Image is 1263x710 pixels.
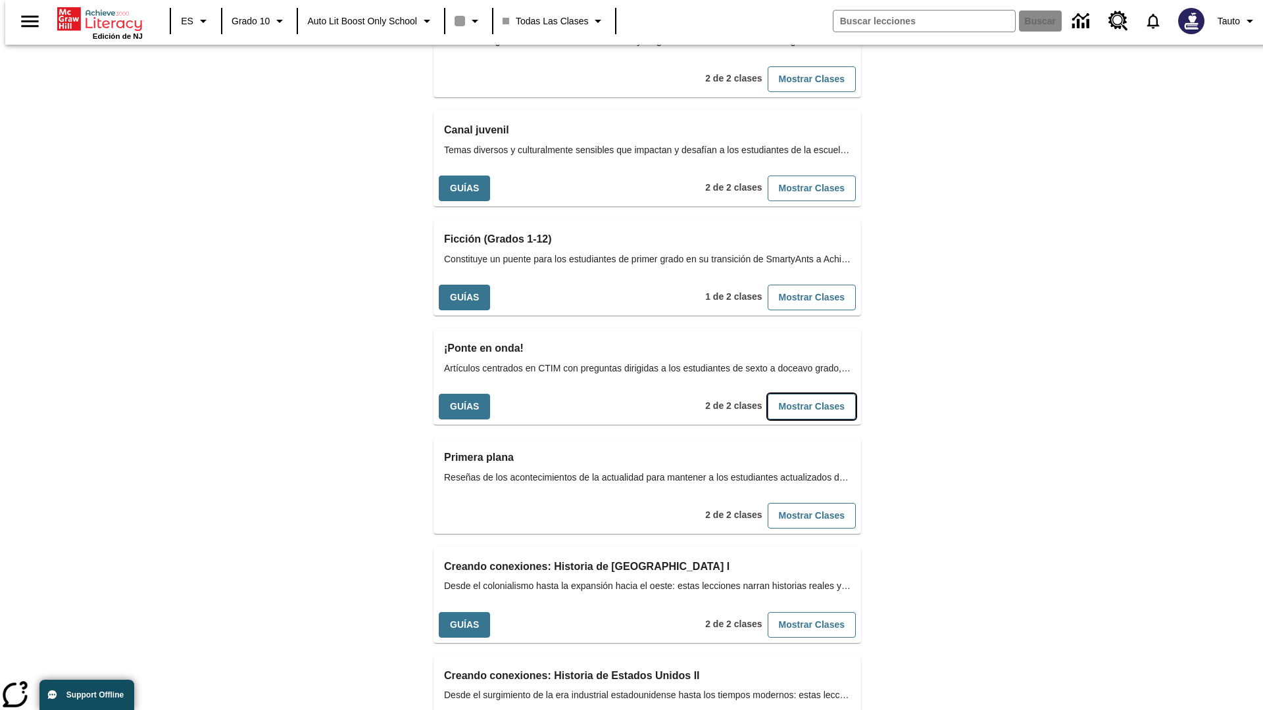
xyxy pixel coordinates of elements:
[1064,3,1101,39] a: Centro de información
[833,11,1015,32] input: Buscar campo
[444,121,851,139] h3: Canal juvenil
[232,14,270,28] span: Grado 10
[1212,9,1263,33] button: Perfil/Configuración
[768,176,856,201] button: Mostrar Clases
[444,688,851,702] span: Desde el surgimiento de la era industrial estadounidense hasta los tiempos modernos: estas leccio...
[768,612,856,638] button: Mostrar Clases
[57,5,143,40] div: Portada
[1136,4,1170,38] a: Notificaciones
[705,73,762,83] span: 2 de 2 clases
[705,182,762,193] span: 2 de 2 clases
[439,612,490,638] button: Guías
[175,9,217,33] button: Lenguaje: ES, Selecciona un idioma
[444,143,851,157] span: Temas diversos y culturalmente sensibles que impactan y desafían a los estudiantes de la escuela ...
[439,285,490,310] button: Guías
[1178,8,1204,34] img: Avatar
[705,619,762,629] span: 2 de 2 clases
[705,400,762,411] span: 2 de 2 clases
[1218,14,1240,28] span: Tauto
[302,9,440,33] button: Escuela: Auto Lit Boost only School, Seleccione su escuela
[57,6,143,32] a: Portada
[768,394,856,419] button: Mostrar Clases
[444,667,851,685] h3: Creando conexiones: Historia de Estados Unidos II
[93,32,143,40] span: Edición de NJ
[444,557,851,576] h3: Creando conexiones: Historia de Estados Unidos I
[497,9,612,33] button: Clase: Todas las clases, Selecciona una clase
[444,230,851,248] h3: Ficción (Grados 1-12)
[768,503,856,529] button: Mostrar Clases
[1101,3,1136,39] a: Centro de recursos, Se abrirá en una pestaña nueva.
[768,285,856,310] button: Mostrar Clases
[1170,4,1212,38] button: Escoja un nuevo avatar
[705,291,762,302] span: 1 de 2 clases
[39,680,134,710] button: Support Offline
[444,471,851,485] span: Reseñas de los acontecimientos de la actualidad para mantener a los estudiantes actualizados de l...
[444,252,851,266] span: Constituye un puente para los estudiantes de primer grado en su transición de SmartyAnts a Achiev...
[503,14,589,28] span: Todas las clases
[444,579,851,593] span: Desde el colonialismo hasta la expansión hacia el oeste: estas lecciones narran historias reales ...
[439,176,490,201] button: Guías
[444,339,851,358] h3: ¡Ponte en onda!
[444,448,851,467] h3: Primera plana
[439,394,490,419] button: Guías
[66,690,124,699] span: Support Offline
[705,509,762,520] span: 2 de 2 clases
[226,9,293,33] button: Grado: Grado 10, Elige un grado
[181,14,193,28] span: ES
[11,2,49,41] button: Abrir el menú lateral
[444,362,851,375] span: Artículos centrados en CTIM con preguntas dirigidas a los estudiantes de sexto a doceavo grado, q...
[768,66,856,92] button: Mostrar Clases
[307,14,417,28] span: Auto Lit Boost only School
